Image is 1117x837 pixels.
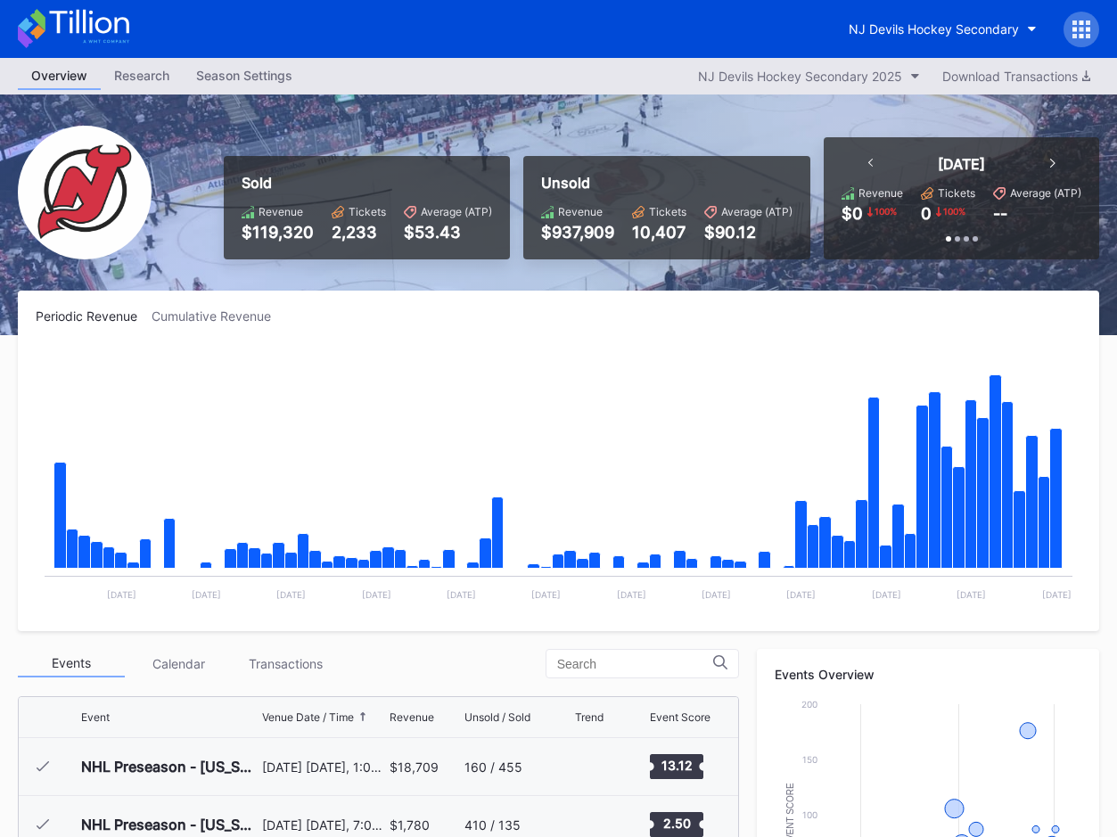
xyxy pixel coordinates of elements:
[183,62,306,88] div: Season Settings
[36,346,1081,613] svg: Chart title
[262,710,354,724] div: Venue Date / Time
[661,758,692,773] text: 13.12
[362,589,391,600] text: [DATE]
[192,589,221,600] text: [DATE]
[617,589,646,600] text: [DATE]
[801,699,817,710] text: 200
[858,186,903,200] div: Revenue
[775,667,1081,682] div: Events Overview
[842,204,863,223] div: $0
[557,657,713,671] input: Search
[464,817,521,833] div: 410 / 135
[259,205,303,218] div: Revenue
[702,589,731,600] text: [DATE]
[183,62,306,90] a: Season Settings
[242,223,314,242] div: $119,320
[938,186,975,200] div: Tickets
[101,62,183,88] div: Research
[649,205,686,218] div: Tickets
[18,126,152,259] img: NJ_Devils_Hockey_Secondary.png
[938,155,985,173] div: [DATE]
[262,817,385,833] div: [DATE] [DATE], 7:00PM
[632,223,686,242] div: 10,407
[404,223,492,242] div: $53.43
[575,710,604,724] div: Trend
[152,308,285,324] div: Cumulative Revenue
[18,650,125,677] div: Events
[541,223,614,242] div: $937,909
[558,205,603,218] div: Revenue
[125,650,232,677] div: Calendar
[464,759,522,775] div: 160 / 455
[849,21,1019,37] div: NJ Devils Hockey Secondary
[662,816,690,831] text: 2.50
[993,204,1007,223] div: --
[18,62,101,90] a: Overview
[873,204,899,218] div: 100 %
[835,12,1050,45] button: NJ Devils Hockey Secondary
[464,710,530,724] div: Unsold / Sold
[802,754,817,765] text: 150
[81,816,258,833] div: NHL Preseason - [US_STATE] Islanders at [US_STATE] Devils
[541,174,793,192] div: Unsold
[276,589,306,600] text: [DATE]
[802,809,817,820] text: 100
[531,589,561,600] text: [DATE]
[262,759,385,775] div: [DATE] [DATE], 1:00PM
[933,64,1099,88] button: Download Transactions
[650,710,710,724] div: Event Score
[721,205,793,218] div: Average (ATP)
[390,759,439,775] div: $18,709
[689,64,929,88] button: NJ Devils Hockey Secondary 2025
[101,62,183,90] a: Research
[36,308,152,324] div: Periodic Revenue
[704,223,793,242] div: $90.12
[698,69,902,84] div: NJ Devils Hockey Secondary 2025
[81,758,258,775] div: NHL Preseason - [US_STATE] Rangers at [US_STATE] Devils
[941,204,967,218] div: 100 %
[1010,186,1081,200] div: Average (ATP)
[242,174,492,192] div: Sold
[232,650,339,677] div: Transactions
[107,589,136,600] text: [DATE]
[872,589,901,600] text: [DATE]
[421,205,492,218] div: Average (ATP)
[942,69,1090,84] div: Download Transactions
[332,223,386,242] div: 2,233
[786,589,816,600] text: [DATE]
[1042,589,1072,600] text: [DATE]
[390,817,430,833] div: $1,780
[349,205,386,218] div: Tickets
[447,589,476,600] text: [DATE]
[390,710,434,724] div: Revenue
[921,204,932,223] div: 0
[575,744,628,789] svg: Chart title
[81,710,110,724] div: Event
[957,589,986,600] text: [DATE]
